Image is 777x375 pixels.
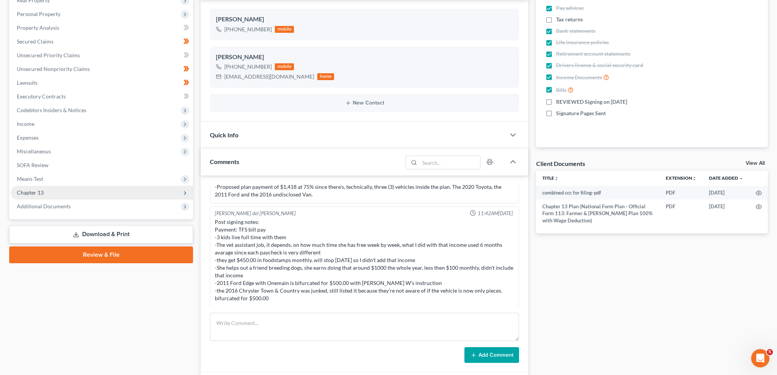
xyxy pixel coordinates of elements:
[739,176,743,181] i: expand_more
[556,16,582,23] span: Tax returns
[660,200,703,227] td: PDF
[17,189,44,196] span: Chapter 13
[17,107,86,113] span: Codebtors Insiders & Notices
[666,175,697,181] a: Extensionunfold_more
[464,347,519,363] button: Add Comment
[556,39,608,46] span: Life insurance policies
[556,86,566,94] span: Bills
[17,175,43,182] span: Means Test
[210,131,238,138] span: Quick Info
[11,35,193,48] a: Secured Claims
[420,156,480,169] input: Search...
[9,246,193,263] a: Review & File
[17,121,34,127] span: Income
[224,73,314,80] div: [EMAIL_ADDRESS][DOMAIN_NAME]
[11,90,193,103] a: Executory Contracts
[275,63,294,70] div: mobile
[17,148,51,155] span: Miscellaneous
[554,176,558,181] i: unfold_more
[17,79,37,86] span: Lawsuits
[17,66,90,72] span: Unsecured Nonpriority Claims
[692,176,697,181] i: unfold_more
[703,186,749,200] td: [DATE]
[11,62,193,76] a: Unsecured Nonpriority Claims
[17,93,66,100] span: Executory Contracts
[17,162,49,168] span: SOFA Review
[536,186,660,200] td: combined ccc for filing-pdf
[17,52,80,58] span: Unsecured Priority Claims
[542,175,558,181] a: Titleunfold_more
[703,200,749,227] td: [DATE]
[215,218,514,302] div: Post signing notes: Payment: TFS bill pay -3 kids live full time with them -The vet assistant job...
[17,38,54,45] span: Secured Claims
[556,50,630,58] span: Retirement account statements
[751,349,769,367] iframe: Intercom live chat
[317,73,334,80] div: home
[556,27,595,35] span: Bank statements
[210,158,239,165] span: Comments
[11,158,193,172] a: SOFA Review
[477,210,513,217] span: 11:42AM[DATE]
[11,76,193,90] a: Lawsuits
[660,186,703,200] td: PDF
[709,175,743,181] a: Date Added expand_more
[224,26,272,33] div: [PHONE_NUMBER]
[17,11,60,17] span: Personal Property
[536,159,585,167] div: Client Documents
[224,63,272,71] div: [PHONE_NUMBER]
[556,109,605,117] span: Signature Pages Sent
[17,24,59,31] span: Property Analysis
[556,4,583,12] span: Pay advices
[215,210,296,217] div: [PERSON_NAME] del [PERSON_NAME]
[17,203,71,209] span: Additional Documents
[746,161,765,166] a: View All
[556,74,602,81] span: Income Documents
[17,134,39,141] span: Expenses
[216,53,513,62] div: [PERSON_NAME]
[275,26,294,33] div: mobile
[216,15,513,24] div: [PERSON_NAME]
[556,61,643,69] span: Drivers license & social security card
[556,98,627,106] span: REVIEWED Signing on [DATE]
[767,349,773,355] span: 5
[11,21,193,35] a: Property Analysis
[9,225,193,243] a: Download & Print
[11,48,193,62] a: Unsecured Priority Claims
[216,100,513,106] button: New Contact
[536,200,660,227] td: Chapter 13 Plan (National Form Plan - Official Form 113: Farmer & [PERSON_NAME] Plan 100% with Wa...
